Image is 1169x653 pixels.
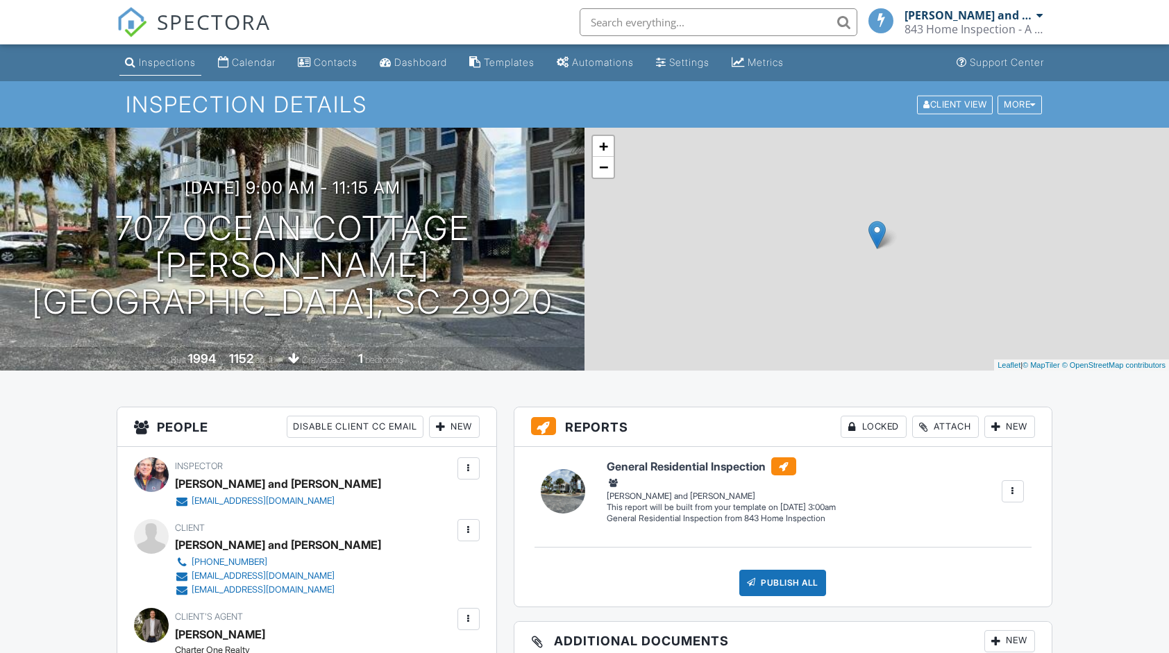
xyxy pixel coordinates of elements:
div: [PHONE_NUMBER] [192,557,267,568]
div: [PERSON_NAME] and [PERSON_NAME] [607,477,836,502]
h3: Reports [514,407,1052,447]
div: 843 Home Inspection - A division of Diakon Services Group Incorporated [905,22,1043,36]
span: Inspector [175,461,223,471]
div: Inspections [139,56,196,68]
h1: 707 Ocean Cottage [PERSON_NAME][GEOGRAPHIC_DATA], SC 29920 [22,210,562,320]
a: Zoom in [593,136,614,157]
div: This report will be built from your template on [DATE] 3:00am [607,502,836,513]
a: Templates [464,50,540,76]
div: Disable Client CC Email [287,416,423,438]
a: [EMAIL_ADDRESS][DOMAIN_NAME] [175,494,370,508]
div: 1 [358,351,363,366]
span: bedrooms [365,355,403,365]
div: Client View [917,95,993,114]
a: [EMAIL_ADDRESS][DOMAIN_NAME] [175,583,370,597]
a: Contacts [292,50,363,76]
a: [PHONE_NUMBER] [175,555,370,569]
div: Support Center [970,56,1044,68]
a: [EMAIL_ADDRESS][DOMAIN_NAME] [175,569,370,583]
div: Dashboard [394,56,447,68]
span: SPECTORA [157,7,271,36]
a: Metrics [726,50,789,76]
a: Automations (Basic) [551,50,639,76]
div: Calendar [232,56,276,68]
div: Attach [912,416,979,438]
a: SPECTORA [117,19,271,48]
div: [PERSON_NAME] and [PERSON_NAME] [905,8,1033,22]
div: [EMAIL_ADDRESS][DOMAIN_NAME] [192,570,335,582]
div: 1994 [188,351,216,366]
div: Templates [484,56,535,68]
h3: People [117,407,496,447]
a: Leaflet [998,361,1020,369]
a: Zoom out [593,157,614,178]
div: New [429,416,480,438]
div: [PERSON_NAME] and [PERSON_NAME] [175,534,381,555]
div: Locked [841,416,907,438]
span: Client [175,523,205,533]
div: Metrics [748,56,784,68]
a: Dashboard [374,50,453,76]
a: © MapTiler [1023,361,1060,369]
input: Search everything... [580,8,857,36]
div: 1152 [229,351,253,366]
h3: [DATE] 9:00 am - 11:15 am [185,178,401,197]
a: Settings [650,50,715,76]
div: [PERSON_NAME] and [PERSON_NAME] [175,473,381,494]
img: The Best Home Inspection Software - Spectora [117,7,147,37]
div: Automations [572,56,634,68]
h1: Inspection Details [126,92,1043,117]
div: New [984,630,1035,652]
div: | [994,359,1169,371]
a: [PERSON_NAME] [175,624,265,645]
div: New [984,416,1035,438]
a: Inspections [119,50,201,76]
a: Client View [916,99,996,109]
h6: General Residential Inspection [607,457,836,475]
span: Client's Agent [175,611,243,622]
div: [EMAIL_ADDRESS][DOMAIN_NAME] [192,495,335,507]
div: General Residential Inspection from 843 Home Inspection [607,513,836,525]
a: © OpenStreetMap contributors [1062,361,1166,369]
div: Publish All [739,570,826,596]
div: Settings [669,56,709,68]
div: More [998,95,1042,114]
div: Contacts [314,56,358,68]
span: Built [171,355,186,365]
a: Support Center [951,50,1050,76]
div: [EMAIL_ADDRESS][DOMAIN_NAME] [192,584,335,595]
span: sq. ft. [255,355,275,365]
span: crawlspace [302,355,345,365]
a: Calendar [212,50,281,76]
